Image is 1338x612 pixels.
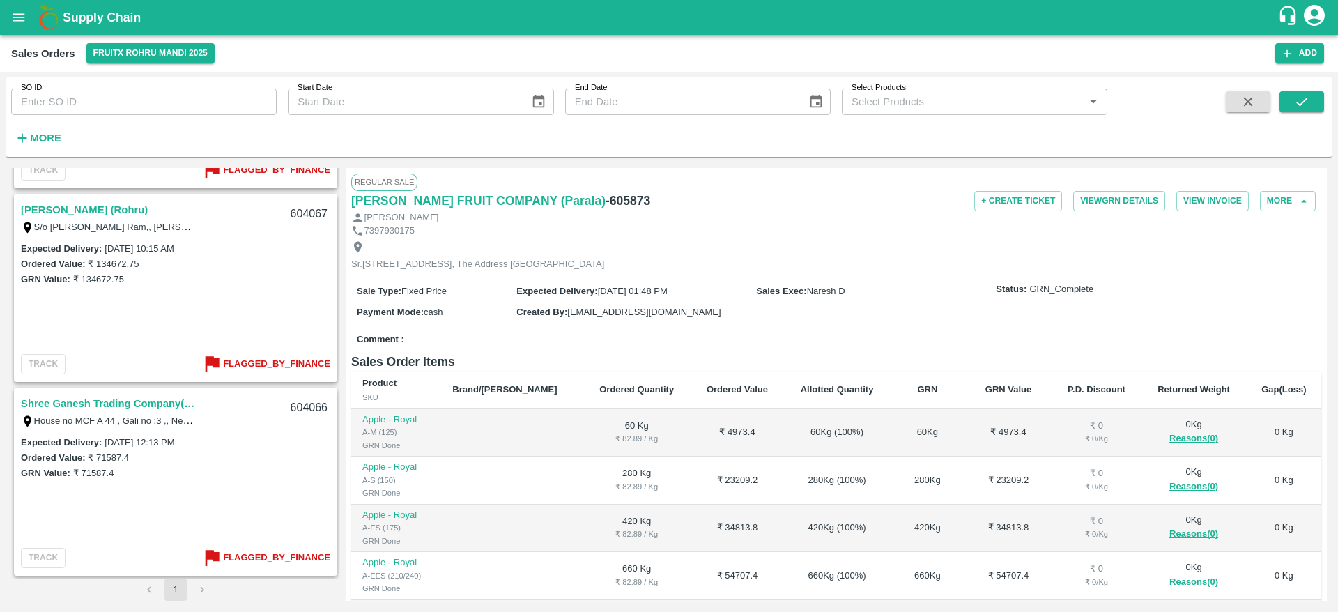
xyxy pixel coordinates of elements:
[362,569,430,582] div: A-EES (210/240)
[1152,418,1235,447] div: 0 Kg
[1152,574,1235,590] button: Reasons(0)
[11,89,277,115] input: Enter SO ID
[11,126,65,150] button: More
[594,432,679,445] div: ₹ 82.89 / Kg
[1261,384,1306,395] b: Gap(Loss)
[11,45,75,63] div: Sales Orders
[452,384,557,395] b: Brand/[PERSON_NAME]
[1152,479,1235,495] button: Reasons(0)
[362,439,430,452] div: GRN Done
[795,569,879,583] div: 660 Kg ( 100 %)
[21,452,85,463] label: Ordered Value:
[362,461,430,474] p: Apple - Royal
[1152,561,1235,590] div: 0 Kg
[282,198,336,231] div: 604067
[362,391,430,404] div: SKU
[88,259,139,269] label: ₹ 134672.75
[964,409,1052,457] td: ₹ 4973.4
[1277,5,1302,30] div: customer-support
[707,384,768,395] b: Ordered Value
[691,552,784,600] td: ₹ 54707.4
[223,356,330,372] b: Flagged_By_Finance
[1084,93,1102,111] button: Open
[362,521,430,534] div: A-ES (175)
[594,480,679,493] div: ₹ 82.89 / Kg
[594,528,679,540] div: ₹ 82.89 / Kg
[1247,457,1321,505] td: 0 Kg
[795,521,879,535] div: 420 Kg ( 100 %)
[801,384,874,395] b: Allotted Quantity
[21,82,42,93] label: SO ID
[351,352,1321,372] h6: Sales Order Items
[583,552,691,600] td: 660 Kg
[1176,191,1249,211] button: View Invoice
[362,378,397,388] b: Product
[974,191,1062,211] button: + Create Ticket
[362,474,430,487] div: A-S (150)
[575,82,607,93] label: End Date
[21,201,148,219] a: [PERSON_NAME] (Rohru)
[223,550,330,566] b: Flagged_By_Finance
[901,521,953,535] div: 420 Kg
[795,474,879,487] div: 280 Kg ( 100 %)
[3,1,35,33] button: open drawer
[1247,552,1321,600] td: 0 Kg
[73,468,114,478] label: ₹ 71587.4
[852,82,906,93] label: Select Products
[917,384,937,395] b: GRN
[282,392,336,424] div: 604066
[21,395,195,413] a: Shree Ganesh Trading Company(SM)
[362,556,430,569] p: Apple - Royal
[1063,467,1130,480] div: ₹ 0
[21,274,70,284] label: GRN Value:
[1247,409,1321,457] td: 0 Kg
[964,552,1052,600] td: ₹ 54707.4
[964,457,1052,505] td: ₹ 23209.2
[1063,528,1130,540] div: ₹ 0 / Kg
[901,426,953,439] div: 60 Kg
[136,579,215,601] nav: pagination navigation
[691,505,784,553] td: ₹ 34813.8
[901,474,953,487] div: 280 Kg
[1063,480,1130,493] div: ₹ 0 / Kg
[1073,191,1165,211] button: ViewGRN Details
[86,43,215,63] button: Select DC
[1152,526,1235,542] button: Reasons(0)
[964,505,1052,553] td: ₹ 34813.8
[795,426,879,439] div: 60 Kg ( 100 %)
[357,286,401,296] label: Sale Type :
[288,89,520,115] input: Start Date
[1063,563,1130,576] div: ₹ 0
[21,259,85,269] label: Ordered Value:
[30,132,61,144] strong: More
[756,286,806,296] label: Sales Exec :
[105,437,174,447] label: [DATE] 12:13 PM
[606,191,650,211] h6: - 605873
[1260,191,1316,211] button: More
[996,283,1026,296] label: Status:
[1152,514,1235,542] div: 0 Kg
[424,307,443,317] span: cash
[35,3,63,31] img: logo
[362,582,430,595] div: GRN Done
[1063,576,1130,588] div: ₹ 0 / Kg
[583,505,691,553] td: 420 Kg
[105,243,174,254] label: [DATE] 10:15 AM
[1063,515,1130,528] div: ₹ 0
[525,89,552,115] button: Choose date
[298,82,332,93] label: Start Date
[351,191,606,211] h6: [PERSON_NAME] FRUIT COMPANY (Parala)
[201,159,330,182] button: Flagged_By_Finance
[901,569,953,583] div: 660 Kg
[351,174,417,190] span: Regular Sale
[807,286,845,296] span: Naresh D
[21,437,102,447] label: Expected Delivery :
[21,468,70,478] label: GRN Value:
[63,8,1277,27] a: Supply Chain
[401,286,447,296] span: Fixed Price
[357,333,404,346] label: Comment :
[1152,431,1235,447] button: Reasons(0)
[73,274,124,284] label: ₹ 134672.75
[985,384,1031,395] b: GRN Value
[34,415,919,426] label: House no MCF A 44 , Gali no :3 ,, Near [GEOGRAPHIC_DATA] [GEOGRAPHIC_DATA] [GEOGRAPHIC_DATA] ,, [...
